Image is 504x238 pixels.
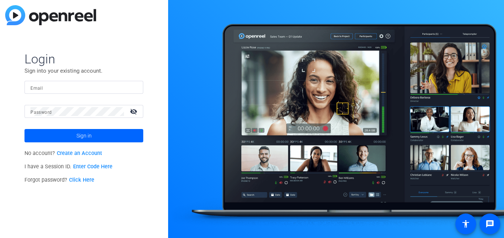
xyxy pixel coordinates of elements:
span: Login [24,51,143,67]
span: No account? [24,150,102,156]
mat-icon: visibility_off [125,106,143,117]
span: Forgot password? [24,177,94,183]
input: Enter Email Address [30,83,137,92]
span: Sign in [76,126,92,145]
p: Sign into your existing account. [24,67,143,75]
span: I have a Session ID. [24,163,112,170]
button: Sign in [24,129,143,142]
mat-label: Password [30,110,52,115]
mat-label: Email [30,86,43,91]
a: Enter Code Here [73,163,112,170]
a: Click Here [69,177,94,183]
img: blue-gradient.svg [5,5,96,25]
mat-icon: message [485,219,494,228]
mat-icon: accessibility [461,219,470,228]
a: Create an Account [57,150,102,156]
